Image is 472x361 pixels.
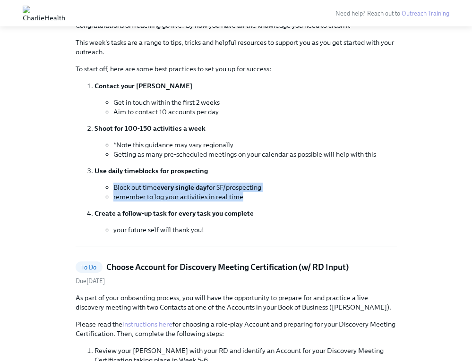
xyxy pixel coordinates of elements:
img: CharlieHealth [23,6,65,21]
li: Getting as many pre-scheduled meetings on your calendar as possible will help with this [113,150,397,159]
strong: Contact your [PERSON_NAME] [94,82,192,90]
span: To Do [76,264,103,271]
li: Block out time for SF/prospecting [113,183,397,192]
strong: Create a follow-up task for every task you complete [94,209,254,218]
h5: Choose Account for Discovery Meeting Certification (w/ RD Input) [106,261,349,273]
p: To start off, here are some best practices to set you up for success: [76,64,397,74]
span: Need help? Reach out to [335,10,449,17]
p: This week's tasks are a range to tips, tricks and helpful resources to support you as you get sta... [76,38,397,57]
strong: Use daily timeblocks for prospecting [94,167,208,175]
a: instructions here [122,320,172,328]
li: Aim to contact 10 accounts per day [113,107,397,117]
a: Outreach Training [402,10,449,17]
strong: every single day [157,183,206,192]
span: Thursday, August 14th 2025, 7:00 am [76,277,105,285]
p: As part of your onboarding process, you will have the opportunity to prepare for and practice a l... [76,293,397,312]
li: Get in touch within the first 2 weeks [113,98,397,107]
li: your future self will thank you! [113,225,397,235]
li: *Note this guidance may vary regionally [113,140,397,150]
a: To DoChoose Account for Discovery Meeting Certification (w/ RD Input)Due[DATE] [76,261,397,285]
p: Please read the for choosing a role-play Account and preparing for your Discovery Meeting Certifi... [76,319,397,338]
li: remember to log your activities in real time [113,192,397,201]
strong: Shoot for 100-150 activities a week [94,124,206,133]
